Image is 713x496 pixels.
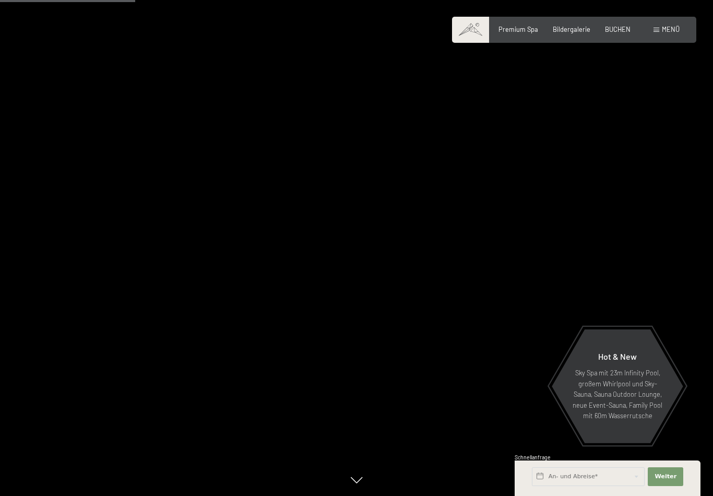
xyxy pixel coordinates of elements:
[572,368,663,421] p: Sky Spa mit 23m Infinity Pool, großem Whirlpool und Sky-Sauna, Sauna Outdoor Lounge, neue Event-S...
[498,25,538,33] a: Premium Spa
[515,454,551,460] span: Schnellanfrage
[551,329,684,444] a: Hot & New Sky Spa mit 23m Infinity Pool, großem Whirlpool und Sky-Sauna, Sauna Outdoor Lounge, ne...
[598,351,637,361] span: Hot & New
[553,25,590,33] a: Bildergalerie
[662,25,680,33] span: Menü
[655,473,676,481] span: Weiter
[648,467,683,486] button: Weiter
[605,25,631,33] a: BUCHEN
